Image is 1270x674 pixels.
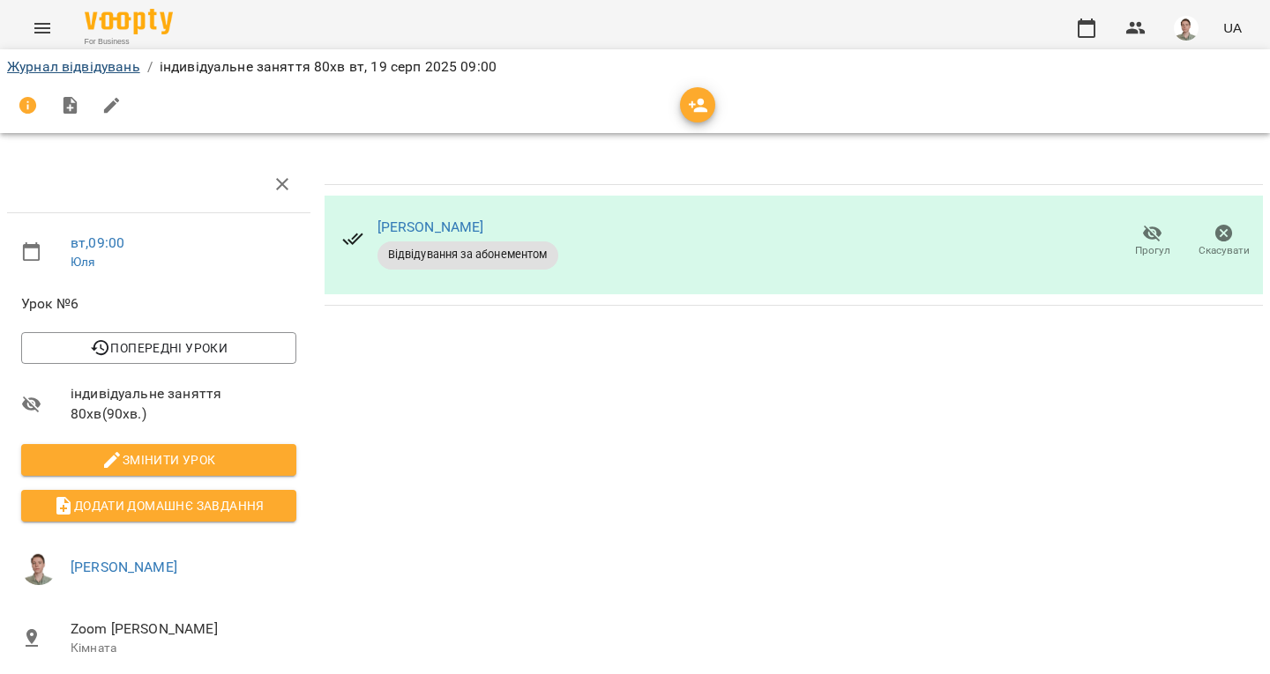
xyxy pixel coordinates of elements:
nav: breadcrumb [7,56,1263,78]
span: Прогул [1135,243,1170,258]
span: Відвідування за абонементом [377,247,558,263]
p: індивідуальне заняття 80хв вт, 19 серп 2025 09:00 [160,56,497,78]
span: UA [1223,19,1242,37]
span: Додати домашнє завдання [35,495,282,516]
button: Прогул [1117,217,1188,266]
span: Змінити урок [35,449,282,470]
span: Попередні уроки [35,337,282,359]
button: Додати домашнє завдання [21,490,296,522]
span: Скасувати [1199,243,1250,258]
a: вт , 09:00 [71,234,124,251]
a: [PERSON_NAME] [377,218,484,235]
span: For Business [85,36,173,48]
button: UA [1216,11,1249,44]
img: Voopty Logo [85,9,173,34]
span: Урок №6 [21,293,296,315]
button: Змінити урок [21,444,296,476]
p: Кімната [71,640,296,657]
a: Журнал відвідувань [7,58,140,75]
img: 08937551b77b2e829bc2e90478a9daa6.png [1174,16,1199,41]
button: Попередні уроки [21,332,296,364]
img: 08937551b77b2e829bc2e90478a9daa6.png [21,550,56,585]
span: індивідуальне заняття 80хв ( 90 хв. ) [71,383,296,425]
button: Скасувати [1188,217,1259,266]
button: Menu [21,7,63,49]
span: Zoom [PERSON_NAME] [71,618,296,640]
a: [PERSON_NAME] [71,559,177,575]
a: Юля [71,255,95,269]
li: / [147,56,153,78]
